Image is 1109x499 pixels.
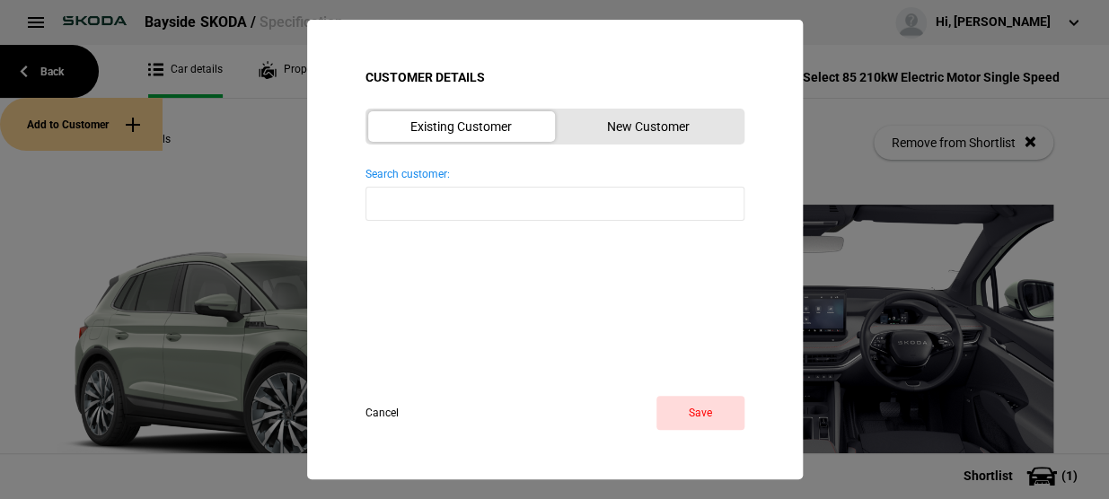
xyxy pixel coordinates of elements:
input: Search customer: [365,187,744,221]
button: New Customer [555,111,742,142]
div: Search customer: [365,167,744,187]
button: Save [656,396,744,430]
div: Customer Details [365,69,744,87]
button: Existing Customer [368,111,555,142]
button: Cancel [365,396,431,430]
